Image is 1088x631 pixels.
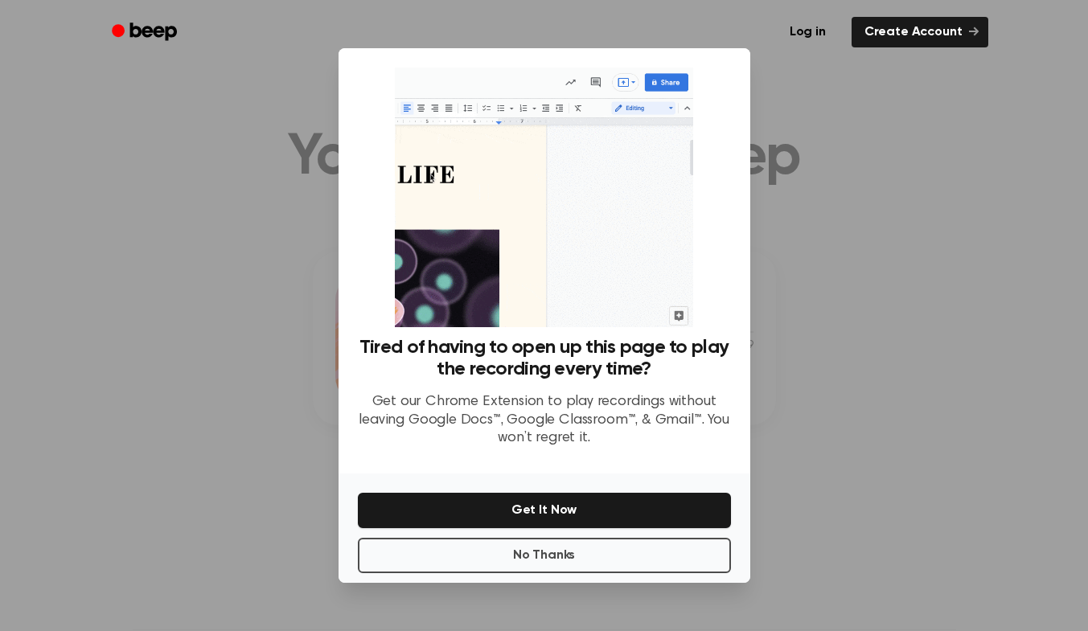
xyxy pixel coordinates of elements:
a: Log in [774,14,842,51]
h3: Tired of having to open up this page to play the recording every time? [358,337,731,380]
p: Get our Chrome Extension to play recordings without leaving Google Docs™, Google Classroom™, & Gm... [358,393,731,448]
button: Get It Now [358,493,731,528]
img: Beep extension in action [395,68,693,327]
a: Create Account [852,17,988,47]
button: No Thanks [358,538,731,573]
a: Beep [101,17,191,48]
